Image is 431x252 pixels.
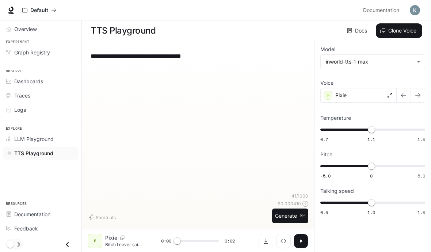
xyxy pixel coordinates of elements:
[14,225,38,232] span: Feedback
[417,136,425,142] span: 1.5
[161,237,171,245] span: 0:00
[410,5,420,15] img: User avatar
[346,23,370,38] a: Docs
[105,234,117,241] p: Pixie
[19,3,60,18] button: All workspaces
[320,152,332,157] p: Pitch
[376,23,422,38] button: Clone Voice
[278,201,301,207] p: $ 0.000410
[276,234,291,248] button: Inspect
[3,23,79,35] a: Overview
[3,103,79,116] a: Logs
[91,23,156,38] h1: TTS Playground
[14,92,30,99] span: Traces
[300,214,305,218] p: ⌘⏎
[320,115,351,121] p: Temperature
[360,3,405,18] a: Documentation
[7,240,14,248] span: Dark mode toggle
[89,235,101,247] div: P
[408,3,422,18] button: User avatar
[88,211,119,223] button: Shortcuts
[14,25,37,33] span: Overview
[320,80,333,85] p: Voice
[335,92,347,99] p: Pixie
[3,89,79,102] a: Traces
[14,106,26,114] span: Logs
[14,77,43,85] span: Dashboards
[3,208,79,221] a: Documentation
[320,136,328,142] span: 0.7
[320,173,331,179] span: -5.0
[3,75,79,88] a: Dashboards
[117,236,127,240] button: Copy Voice ID
[417,173,425,179] span: 5.0
[272,209,308,224] button: Generate⌘⏎
[291,193,308,199] p: 41 / 1000
[59,237,76,252] button: Close drawer
[417,209,425,215] span: 1.5
[367,209,375,215] span: 1.0
[259,234,273,248] button: Download audio
[3,222,79,235] a: Feedback
[105,241,144,248] p: Bitch I never said that are you dumb hoe?
[320,209,328,215] span: 0.5
[225,237,235,245] span: 0:02
[363,6,399,15] span: Documentation
[370,173,373,179] span: 0
[3,46,79,59] a: Graph Registry
[14,135,54,143] span: LLM Playground
[320,188,354,194] p: Talking speed
[3,147,79,160] a: TTS Playground
[30,7,48,14] p: Default
[326,58,413,65] div: inworld-tts-1-max
[14,210,50,218] span: Documentation
[321,55,425,69] div: inworld-tts-1-max
[320,47,335,52] p: Model
[3,133,79,145] a: LLM Playground
[14,49,50,56] span: Graph Registry
[367,136,375,142] span: 1.1
[14,149,53,157] span: TTS Playground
